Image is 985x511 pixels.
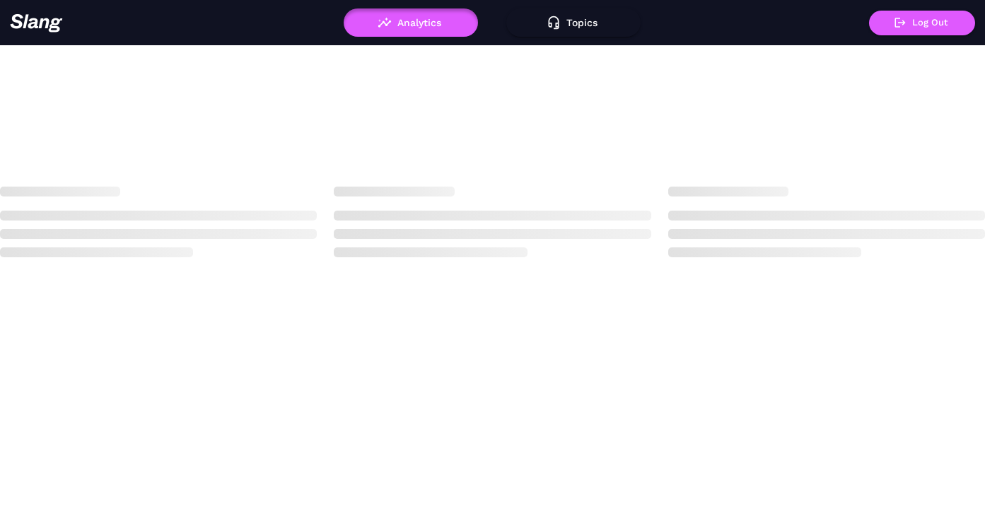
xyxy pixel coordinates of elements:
[344,17,478,27] a: Analytics
[10,13,63,33] img: 623511267c55cb56e2f2a487_logo2.png
[869,11,975,35] button: Log Out
[506,8,641,37] button: Topics
[344,8,478,37] button: Analytics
